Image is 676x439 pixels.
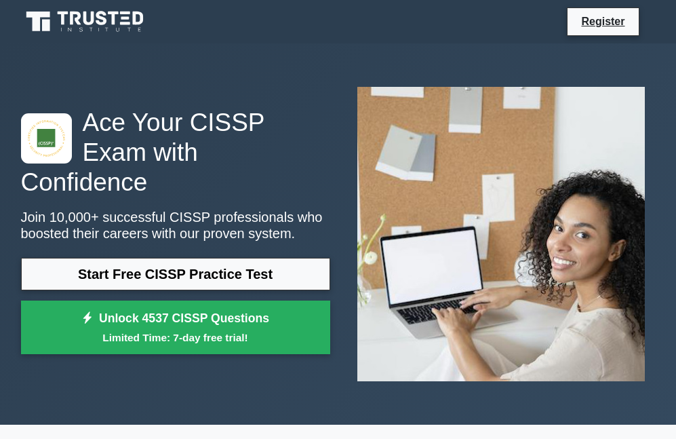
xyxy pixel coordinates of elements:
a: Register [573,13,633,30]
small: Limited Time: 7-day free trial! [38,330,313,345]
p: Join 10,000+ successful CISSP professionals who boosted their careers with our proven system. [21,209,330,242]
a: Start Free CISSP Practice Test [21,258,330,290]
h1: Ace Your CISSP Exam with Confidence [21,108,330,198]
a: Unlock 4537 CISSP QuestionsLimited Time: 7-day free trial! [21,301,330,355]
